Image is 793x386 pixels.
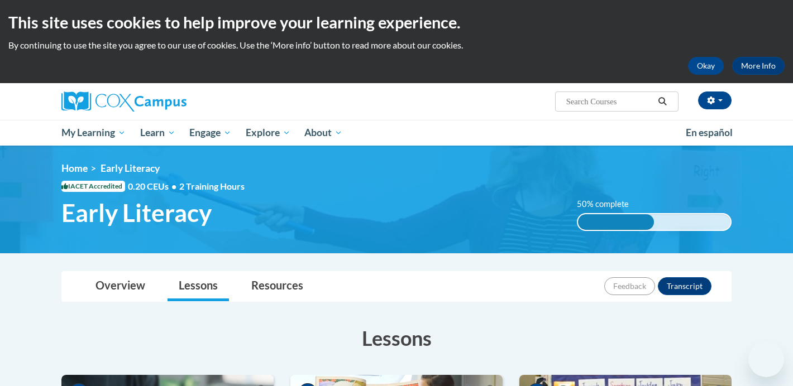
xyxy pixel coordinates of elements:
span: My Learning [61,126,126,139]
a: About [298,120,350,146]
a: Home [61,162,88,174]
span: IACET Accredited [61,181,125,192]
img: Cox Campus [61,91,187,112]
label: 50% complete [577,198,641,210]
i:  [658,98,668,106]
input: Search Courses [565,95,655,108]
span: • [171,181,176,191]
a: Resources [240,272,314,301]
button: Search [655,95,671,108]
iframe: Button to launch messaging window [748,341,784,377]
span: Learn [140,126,175,139]
a: Learn [133,120,183,146]
span: Explore [246,126,290,139]
h2: This site uses cookies to help improve your learning experience. [8,11,785,33]
button: Feedback [604,277,655,295]
button: Account Settings [698,91,732,109]
span: Early Literacy [101,162,160,174]
span: Early Literacy [61,198,212,228]
span: About [304,126,342,139]
span: 0.20 CEUs [128,180,179,192]
button: Okay [688,57,724,75]
a: En español [679,121,740,144]
a: Lessons [168,272,229,301]
h3: Lessons [61,324,732,352]
a: More Info [732,57,785,75]
a: Overview [84,272,156,301]
a: Explore [238,120,298,146]
button: Transcript [658,277,711,295]
span: Engage [189,126,231,139]
a: My Learning [54,120,133,146]
span: 2 Training Hours [179,181,245,191]
a: Engage [182,120,238,146]
span: En español [686,127,733,138]
div: 50% complete [578,214,655,230]
a: Cox Campus [61,91,274,112]
div: Main menu [45,120,748,146]
p: By continuing to use the site you agree to our use of cookies. Use the ‘More info’ button to read... [8,39,785,51]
